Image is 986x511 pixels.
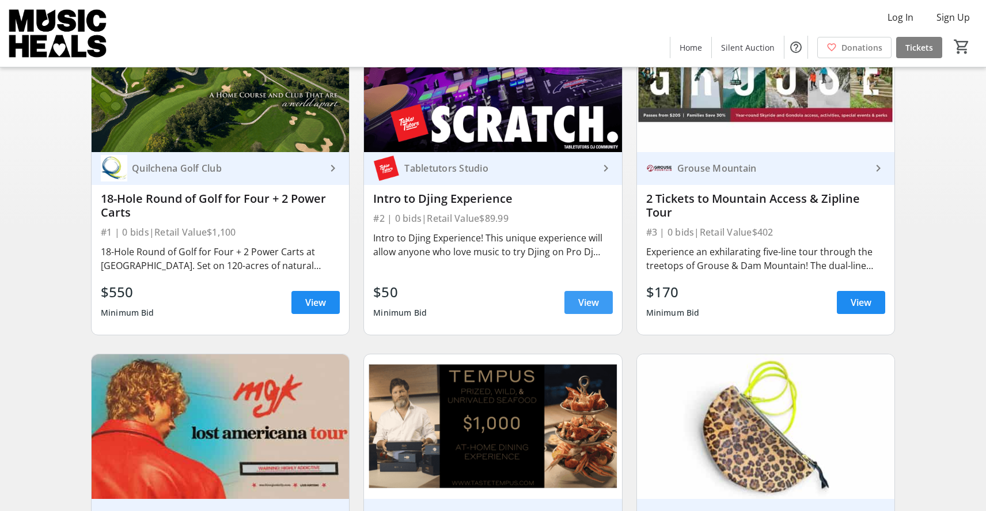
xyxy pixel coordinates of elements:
div: $170 [646,282,700,302]
mat-icon: keyboard_arrow_right [326,161,340,175]
div: Minimum Bid [646,302,700,323]
a: Tabletutors StudioTabletutors Studio [364,152,621,185]
span: Home [680,41,702,54]
div: #3 | 0 bids | Retail Value $402 [646,224,885,240]
img: Intro to Djing Experience [364,7,621,152]
div: Minimum Bid [101,302,154,323]
div: 2 Tickets to Mountain Access & Zipline Tour [646,192,885,219]
button: Help [784,36,807,59]
div: Intro to Djing Experience! This unique experience will allow anyone who love music to try Djing o... [373,231,612,259]
a: View [291,291,340,314]
div: Experience an exhilarating five-line tour through the treetops of Grouse & Dam Mountain! The dual... [646,245,885,272]
div: Quilchena Golf Club [127,162,326,174]
div: 18-Hole Round of Golf for Four + 2 Power Carts at [GEOGRAPHIC_DATA]. Set on 120-acres of natural ... [101,245,340,272]
a: Tickets [896,37,942,58]
img: Grouse Mountain [646,155,673,181]
div: 18-Hole Round of Golf for Four + 2 Power Carts [101,192,340,219]
span: Tickets [905,41,933,54]
a: Home [670,37,711,58]
span: Donations [841,41,882,54]
a: View [837,291,885,314]
mat-icon: keyboard_arrow_right [871,161,885,175]
span: View [851,296,871,309]
div: Intro to Djing Experience [373,192,612,206]
button: Log In [878,8,923,27]
img: Music Heals Charitable Foundation's Logo [7,5,109,62]
div: #2 | 0 bids | Retail Value $89.99 [373,210,612,226]
button: Sign Up [927,8,979,27]
a: Grouse MountainGrouse Mountain [637,152,894,185]
img: MGK – 2 Tickets | June 29, 2026 at Rogers Arena [92,354,349,499]
div: $550 [101,282,154,302]
img: Tempus Prized, Wild & Unrivalled $1,000 At-Home Dining Experience [364,354,621,499]
a: View [564,291,613,314]
img: Leopard Print 1/2 Moon Wallet [637,354,894,499]
img: 18-Hole Round of Golf for Four + 2 Power Carts [92,7,349,152]
span: Sign Up [936,10,970,24]
button: Cart [951,36,972,57]
a: Donations [817,37,892,58]
span: Log In [888,10,913,24]
img: 2 Tickets to Mountain Access & Zipline Tour [637,7,894,152]
a: Quilchena Golf ClubQuilchena Golf Club [92,152,349,185]
a: Silent Auction [712,37,784,58]
span: View [578,296,599,309]
span: Silent Auction [721,41,775,54]
div: #1 | 0 bids | Retail Value $1,100 [101,224,340,240]
img: Tabletutors Studio [373,155,400,181]
mat-icon: keyboard_arrow_right [599,161,613,175]
div: Minimum Bid [373,302,427,323]
div: $50 [373,282,427,302]
div: Grouse Mountain [673,162,871,174]
img: Quilchena Golf Club [101,155,127,181]
div: Tabletutors Studio [400,162,598,174]
span: View [305,296,326,309]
